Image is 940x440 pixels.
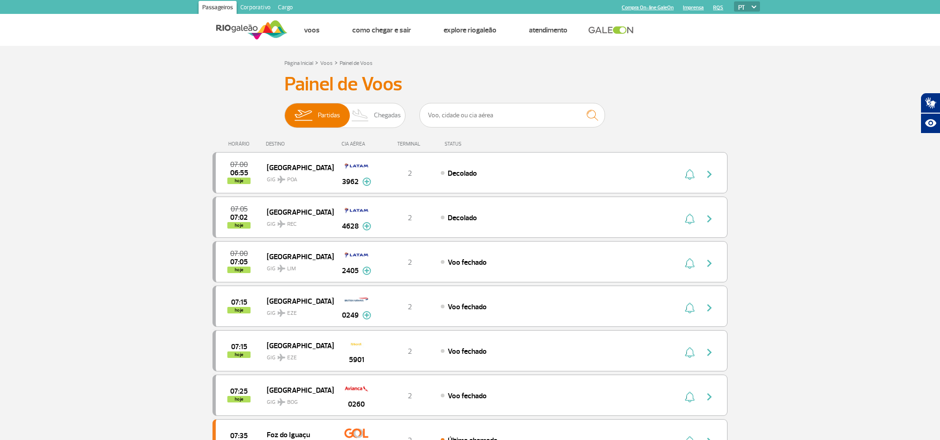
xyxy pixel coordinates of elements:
a: Explore RIOgaleão [444,26,496,35]
img: sino-painel-voo.svg [685,258,695,269]
span: 0260 [348,399,365,410]
div: DESTINO [266,141,334,147]
img: sino-painel-voo.svg [685,169,695,180]
a: Compra On-line GaleOn [622,5,674,11]
img: mais-info-painel-voo.svg [362,267,371,275]
span: Chegadas [374,103,401,128]
span: 2 [408,347,412,356]
span: LIM [287,265,296,273]
a: Atendimento [529,26,567,35]
a: Página Inicial [284,60,313,67]
img: destiny_airplane.svg [277,176,285,183]
a: Como chegar e sair [352,26,411,35]
span: 2025-10-01 07:35:00 [230,433,248,439]
span: Voo fechado [448,258,487,267]
span: hoje [227,178,251,184]
span: Decolado [448,169,477,178]
img: destiny_airplane.svg [277,265,285,272]
div: HORÁRIO [215,141,266,147]
img: seta-direita-painel-voo.svg [704,302,715,313]
span: REC [287,220,296,229]
span: POA [287,176,297,184]
img: destiny_airplane.svg [277,354,285,361]
span: [GEOGRAPHIC_DATA] [267,339,326,351]
span: [GEOGRAPHIC_DATA] [267,384,326,396]
img: mais-info-painel-voo.svg [362,222,371,230]
img: sino-painel-voo.svg [685,302,695,313]
span: Voo fechado [448,302,487,312]
a: Voos [304,26,320,35]
span: 2 [408,302,412,312]
div: Plugin de acessibilidade da Hand Talk. [921,93,940,134]
img: seta-direita-painel-voo.svg [704,258,715,269]
span: GIG [267,349,326,362]
span: GIG [267,215,326,229]
a: Cargo [274,1,296,16]
span: hoje [227,351,251,358]
span: Partidas [318,103,340,128]
span: 2025-10-01 07:05:25 [230,259,248,265]
span: 5901 [349,354,364,365]
img: seta-direita-painel-voo.svg [704,169,715,180]
span: GIG [267,393,326,407]
img: mais-info-painel-voo.svg [362,178,371,186]
span: 2025-10-01 07:15:00 [231,299,247,306]
a: Imprensa [683,5,704,11]
input: Voo, cidade ou cia aérea [419,103,605,128]
a: > [315,57,318,68]
img: seta-direita-painel-voo.svg [704,347,715,358]
img: destiny_airplane.svg [277,220,285,228]
span: 2025-10-01 07:15:00 [231,344,247,350]
span: 2 [408,213,412,223]
h3: Painel de Voos [284,73,656,96]
span: 2025-10-01 06:55:00 [230,170,248,176]
span: 2025-10-01 07:00:00 [230,250,248,257]
span: BOG [287,398,298,407]
div: STATUS [440,141,515,147]
a: RQS [713,5,723,11]
span: hoje [227,396,251,402]
span: GIG [267,260,326,273]
span: 2 [408,391,412,401]
span: [GEOGRAPHIC_DATA] [267,161,326,173]
img: sino-painel-voo.svg [685,347,695,358]
span: hoje [227,267,251,273]
img: slider-desembarque [347,103,374,128]
span: EZE [287,354,297,362]
span: Voo fechado [448,391,487,401]
img: seta-direita-painel-voo.svg [704,391,715,402]
span: 2 [408,258,412,267]
span: Decolado [448,213,477,223]
span: Voo fechado [448,347,487,356]
a: Painel de Voos [340,60,373,67]
span: 2025-10-01 07:02:11 [230,214,248,221]
span: 3962 [342,176,359,187]
a: > [335,57,338,68]
span: 4628 [342,221,359,232]
button: Abrir recursos assistivos. [921,113,940,134]
span: 2025-10-01 07:05:00 [231,206,248,212]
img: sino-painel-voo.svg [685,391,695,402]
span: GIG [267,304,326,318]
span: 2 [408,169,412,178]
img: destiny_airplane.svg [277,309,285,317]
span: hoje [227,222,251,229]
span: [GEOGRAPHIC_DATA] [267,295,326,307]
span: 2025-10-01 07:00:00 [230,161,248,168]
a: Passageiros [199,1,237,16]
img: seta-direita-painel-voo.svg [704,213,715,224]
span: EZE [287,309,297,318]
span: 2405 [342,265,359,276]
img: slider-embarque [289,103,318,128]
img: mais-info-painel-voo.svg [362,311,371,319]
span: [GEOGRAPHIC_DATA] [267,206,326,218]
button: Abrir tradutor de língua de sinais. [921,93,940,113]
span: 2025-10-01 07:25:00 [230,388,248,395]
div: TERMINAL [380,141,440,147]
a: Corporativo [237,1,274,16]
span: GIG [267,171,326,184]
img: destiny_airplane.svg [277,398,285,406]
img: sino-painel-voo.svg [685,213,695,224]
a: Voos [320,60,333,67]
span: hoje [227,307,251,313]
